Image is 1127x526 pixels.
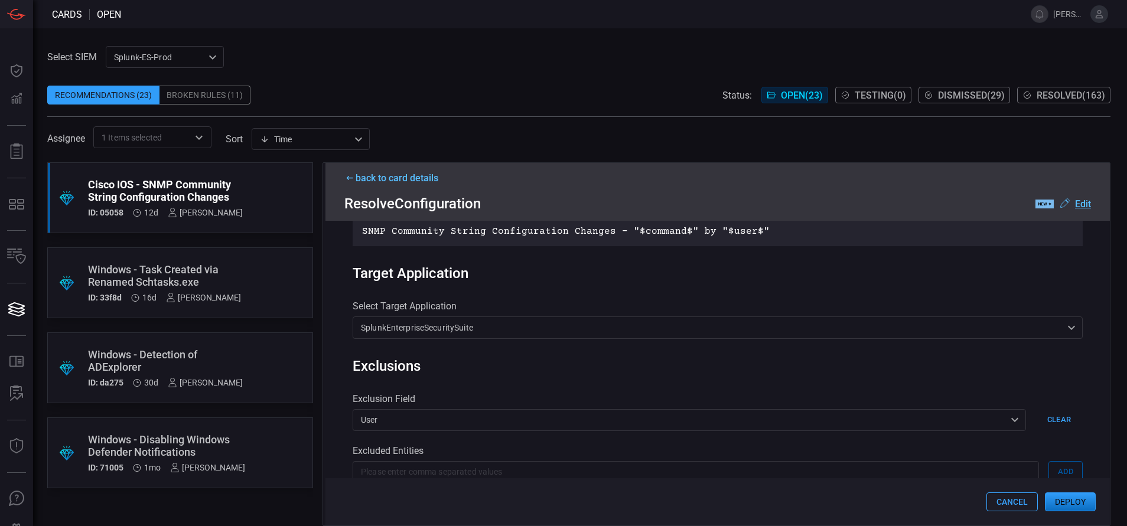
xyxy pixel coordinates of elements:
div: [PERSON_NAME] [166,293,241,302]
span: Aug 24, 2025 8:50 AM [142,293,157,302]
button: Cards [2,295,31,324]
span: Aug 03, 2025 11:41 AM [144,463,161,472]
div: Exclusion Field [353,393,1083,404]
u: Edit [1075,198,1091,210]
h5: ID: 33f8d [88,293,122,302]
span: Assignee [47,133,85,144]
div: Target Application [353,265,1083,282]
div: Cisco IOS - SNMP Community String Configuration Changes [88,178,243,203]
div: Windows - Detection of ADExplorer [88,348,243,373]
div: [PERSON_NAME] [168,378,243,387]
h5: ID: 05058 [88,208,123,217]
div: Recommendations (23) [47,86,159,104]
div: [PERSON_NAME] [168,208,243,217]
span: 1 Items selected [102,132,162,143]
span: Testing ( 0 ) [855,90,906,101]
div: Time [260,133,351,145]
div: Windows - Disabling Windows Defender Notifications [88,433,245,458]
button: Cancel [986,492,1038,511]
button: MITRE - Detection Posture [2,190,31,218]
button: Reports [2,138,31,166]
label: Select Target Application [353,300,1083,312]
button: Ask Us A Question [2,485,31,513]
h5: ID: 71005 [88,463,123,472]
button: Open(23) [761,87,828,103]
div: Broken Rules (11) [159,86,250,104]
div: Windows - Task Created via Renamed Schtasks.exe [88,263,241,288]
span: Dismissed ( 29 ) [938,90,1005,101]
button: Dismissed(29) [918,87,1010,103]
p: SplunkEnterpriseSecuritySuite [361,322,1064,334]
label: Select SIEM [47,51,97,63]
button: Rule Catalog [2,348,31,376]
div: back to card details [344,172,1091,184]
button: ALERT ANALYSIS [2,380,31,408]
button: Deploy [1045,492,1096,511]
span: Aug 27, 2025 5:09 PM [144,208,158,217]
div: Resolve Configuration [344,195,1091,212]
div: [PERSON_NAME] [170,463,245,472]
p: SNMP Community String Configuration Changes - "$command$" by "$user$" [362,226,1073,237]
h5: ID: da275 [88,378,123,387]
input: Please enter comma separated values [353,461,1039,483]
label: sort [226,133,243,145]
span: Aug 10, 2025 9:09 AM [144,378,158,387]
button: Testing(0) [835,87,911,103]
span: Cards [52,9,82,20]
span: Status: [722,90,752,101]
button: Open [191,129,207,146]
p: Splunk-ES-Prod [114,51,205,63]
div: user [353,409,1026,431]
div: Excluded Entities [353,445,1083,456]
button: Resolved(163) [1017,87,1110,103]
div: Exclusions [353,358,421,374]
span: [PERSON_NAME].[PERSON_NAME] [1053,9,1086,19]
span: Open ( 23 ) [781,90,823,101]
button: Threat Intelligence [2,432,31,460]
button: Dashboard [2,57,31,85]
button: Detections [2,85,31,113]
button: Inventory [2,243,31,271]
span: open [97,9,121,20]
span: Resolved ( 163 ) [1037,90,1105,101]
button: Clear [1035,409,1083,431]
